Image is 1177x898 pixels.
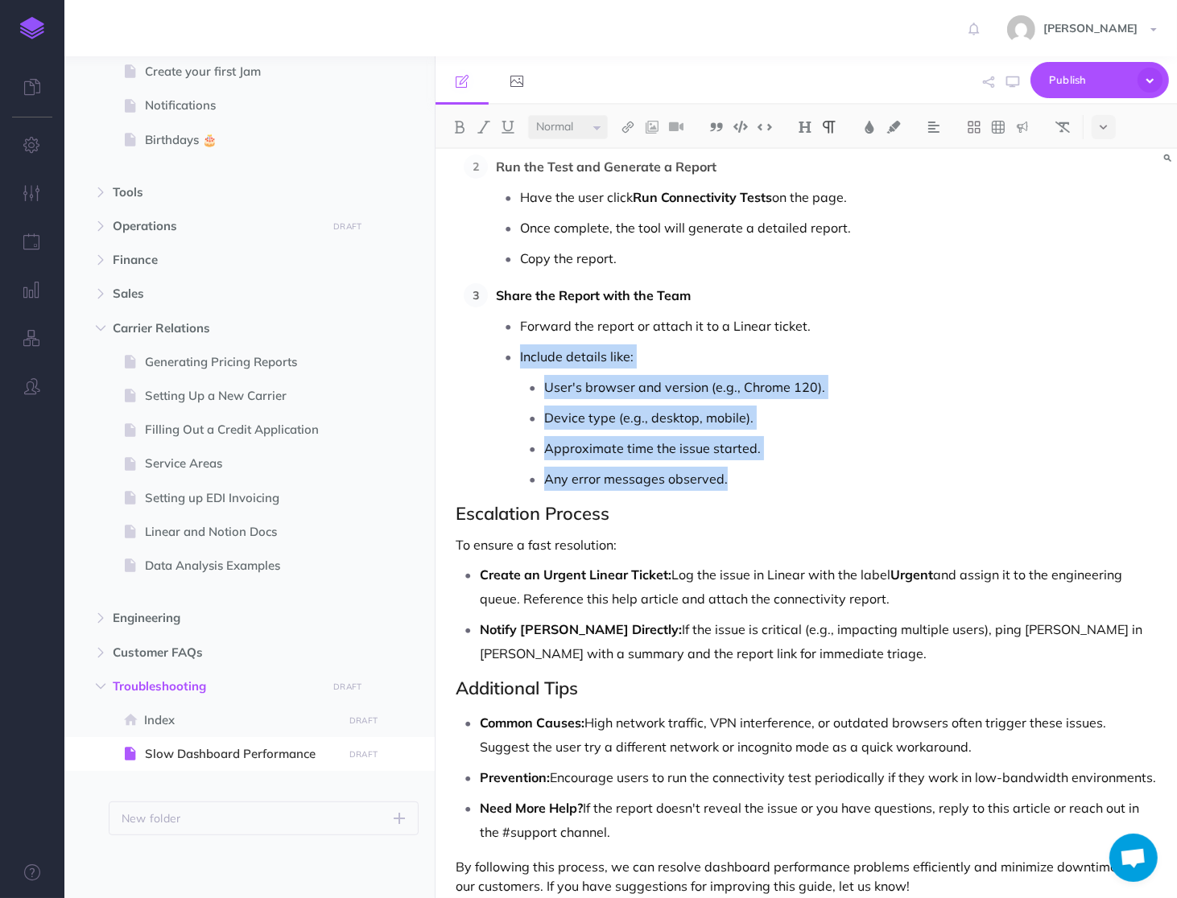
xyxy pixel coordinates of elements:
[520,314,1157,338] p: Forward the report or attach it to a Linear ticket.
[344,711,384,730] button: DRAFT
[520,344,1157,369] p: Include details like:
[669,121,683,134] img: Add video button
[328,217,368,236] button: DRAFT
[645,121,659,134] img: Add image button
[520,185,1157,209] p: Have the user click on the page.
[1049,68,1130,93] span: Publish
[520,246,1157,270] p: Copy the report.
[480,769,550,785] strong: Prevention:
[145,96,338,115] span: Notifications
[1007,15,1035,43] img: b1b60b1f09e01447de828c9d38f33e49.jpg
[544,467,1157,491] p: Any error messages observed.
[480,800,583,816] strong: Need More Help?
[144,711,338,730] span: Index
[145,744,338,764] span: Slow Dashboard Performance
[452,121,467,134] img: Bold button
[480,621,682,637] strong: Notify [PERSON_NAME] Directly:
[20,17,44,39] img: logo-mark.svg
[927,121,941,134] img: Alignment dropdown menu button
[822,121,836,134] img: Paragraph button
[145,130,338,150] span: Birthdays 🎂
[145,352,338,372] span: Generating Pricing Reports
[113,216,318,236] span: Operations
[480,796,1157,844] p: If the report doesn't reveal the issue or you have questions, reply to this article or reach out ...
[344,745,384,764] button: DRAFT
[145,522,338,542] span: Linear and Notion Docs
[480,566,671,583] strong: Create an Urgent Linear Ticket:
[733,121,748,133] img: Code block button
[122,809,181,827] p: New folder
[113,643,318,662] span: Customer FAQs
[145,62,338,81] span: Create your first Jam
[544,436,1157,460] p: Approximate time the issue started.
[145,556,338,575] span: Data Analysis Examples
[145,386,338,406] span: Setting Up a New Carrier
[758,121,772,133] img: Inline code button
[480,711,1157,759] p: High network traffic, VPN interference, or outdated browsers often trigger these issues. Suggest ...
[1030,62,1169,98] button: Publish
[709,121,724,134] img: Blockquote button
[480,715,584,731] strong: Common Causes:
[862,121,877,134] img: Text color button
[544,375,1157,399] p: User's browser and version (e.g., Chrome 120).
[621,121,635,134] img: Link button
[456,857,1157,896] p: By following this process, we can resolve dashboard performance problems efficiently and minimize...
[520,216,1157,240] p: Once complete, the tool will generate a detailed report.
[333,221,361,232] small: DRAFT
[328,678,368,696] button: DRAFT
[113,608,318,628] span: Engineering
[991,121,1006,134] img: Create table button
[480,617,1157,665] p: If the issue is critical (e.g., impacting multiple users), ping [PERSON_NAME] in [PERSON_NAME] wi...
[145,454,338,473] span: Service Areas
[109,801,419,835] button: New folder
[456,504,1157,523] h2: Escalation Process
[145,420,338,439] span: Filling Out a Credit Application
[1109,834,1158,882] div: Open chat
[501,121,515,134] img: Underline button
[113,250,318,270] span: Finance
[113,319,318,338] span: Carrier Relations
[333,682,361,692] small: DRAFT
[496,287,691,303] strong: Share the Report with the Team
[145,488,338,508] span: Setting up EDI Invoicing
[633,189,772,205] strong: Run Connectivity Tests
[456,535,1157,554] p: To ensure a fast resolution:
[544,406,1157,430] p: Device type (e.g., desktop, mobile).
[1015,121,1030,134] img: Callout dropdown menu button
[1035,21,1146,35] span: [PERSON_NAME]
[113,284,318,303] span: Sales
[890,566,933,583] strong: Urgent
[496,159,717,175] strong: Run the Test and Generate a Report
[1055,121,1070,134] img: Clear styles button
[886,121,901,134] img: Text background color button
[480,765,1157,789] p: Encourage users to run the connectivity test periodically if they work in low-bandwidth environme...
[477,121,491,134] img: Italic button
[456,678,1157,698] h2: Additional Tips
[349,749,378,760] small: DRAFT
[113,677,318,696] span: Troubleshooting
[480,562,1157,611] p: Log the issue in Linear with the label and assign it to the engineering queue. Reference this hel...
[349,715,378,726] small: DRAFT
[113,183,318,202] span: Tools
[798,121,812,134] img: Headings dropdown button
